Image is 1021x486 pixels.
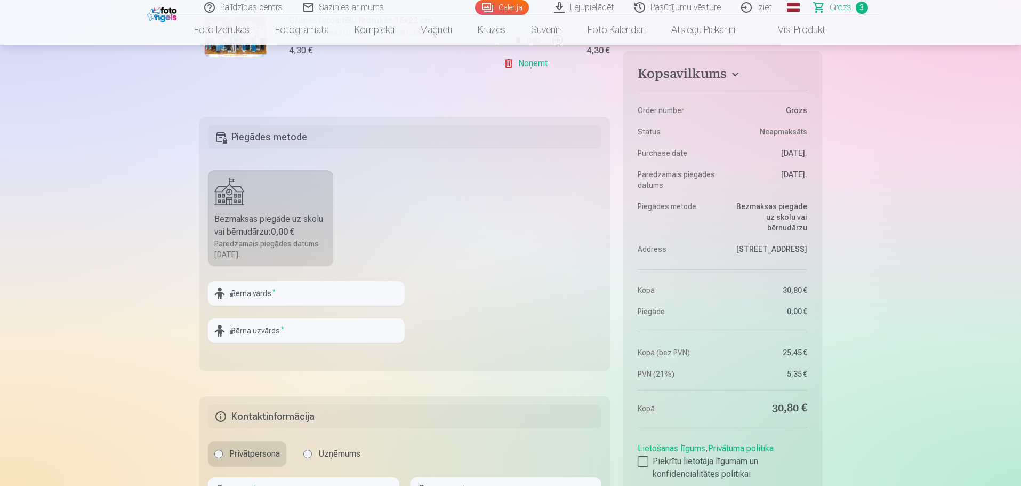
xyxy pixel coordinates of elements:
input: Uzņēmums [303,450,312,458]
dt: PVN (21%) [638,369,717,379]
dt: Purchase date [638,148,717,158]
label: Piekrītu lietotāja līgumam un konfidencialitātes politikai [638,455,807,481]
a: Komplekti [342,15,407,45]
dt: Status [638,126,717,137]
dd: 25,45 € [728,347,807,358]
dt: Kopā [638,285,717,296]
a: Foto kalendāri [575,15,658,45]
span: 3 [856,2,868,14]
div: 4,30 € [289,44,312,57]
span: Grozs [830,1,851,14]
dd: [DATE]. [728,148,807,158]
div: Paredzamais piegādes datums [DATE]. [214,238,327,260]
a: Privātuma politika [708,443,774,453]
dt: Kopā (bez PVN) [638,347,717,358]
label: Uzņēmums [297,441,367,467]
dt: Address [638,244,717,254]
a: Magnēti [407,15,465,45]
dt: Kopā [638,401,717,416]
a: Atslēgu piekariņi [658,15,748,45]
img: /fa1 [147,4,180,22]
dt: Order number [638,105,717,116]
h5: Piegādes metode [208,125,602,149]
dt: Piegāde [638,306,717,317]
div: , [638,438,807,481]
a: Noņemt [503,53,552,74]
dt: Paredzamais piegādes datums [638,169,717,190]
button: Kopsavilkums [638,66,807,85]
b: 0,00 € [271,227,294,237]
a: Visi produkti [748,15,840,45]
dd: 30,80 € [728,401,807,416]
div: 4,30 € [586,47,610,54]
dd: [DATE]. [728,169,807,190]
a: Lietošanas līgums [638,443,705,453]
span: Neapmaksāts [760,126,807,137]
dd: 30,80 € [728,285,807,296]
label: Privātpersona [208,441,286,467]
a: Suvenīri [518,15,575,45]
dd: [STREET_ADDRESS] [728,244,807,254]
a: Krūzes [465,15,518,45]
h5: Kontaktinformācija [208,405,602,428]
dt: Piegādes metode [638,201,717,233]
a: Foto izdrukas [181,15,262,45]
a: Fotogrāmata [262,15,342,45]
dd: 5,35 € [728,369,807,379]
dd: Bezmaksas piegāde uz skolu vai bērnudārzu [728,201,807,233]
dd: Grozs [728,105,807,116]
dd: 0,00 € [728,306,807,317]
div: Bezmaksas piegāde uz skolu vai bērnudārzu : [214,213,327,238]
input: Privātpersona [214,450,223,458]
